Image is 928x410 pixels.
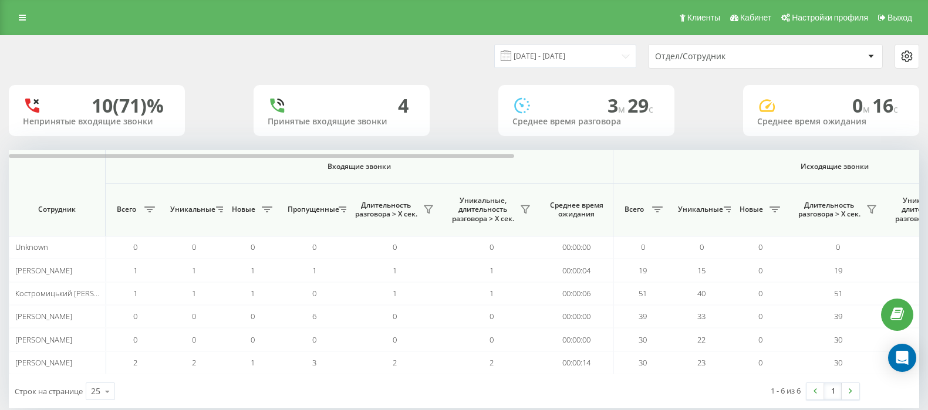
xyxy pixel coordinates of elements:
span: 19 [834,265,842,276]
span: 0 [192,311,196,321]
span: 3 [608,93,627,118]
span: 19 [639,265,647,276]
span: Входящие звонки [136,162,582,171]
span: c [649,103,653,116]
span: 0 [758,265,762,276]
span: 0 [758,288,762,299]
span: 15 [697,265,706,276]
td: 00:00:06 [540,282,613,305]
span: 29 [627,93,653,118]
span: 0 [758,357,762,368]
span: 23 [697,357,706,368]
span: Настройки профиля [792,13,868,22]
div: Отдел/Сотрудник [655,52,795,62]
span: 1 [312,265,316,276]
span: 0 [133,334,137,345]
a: 1 [824,383,842,399]
span: Сотрудник [19,205,95,214]
span: 39 [834,311,842,321]
span: Среднее время ожидания [549,201,604,219]
span: 0 [312,334,316,345]
span: 1 [133,288,137,299]
div: Непринятые входящие звонки [23,117,171,127]
span: Клиенты [687,13,720,22]
span: Unknown [15,242,48,252]
span: 30 [639,357,647,368]
span: 1 [133,265,137,276]
span: 1 [490,288,494,299]
td: 00:00:14 [540,351,613,374]
span: 1 [251,288,255,299]
span: 0 [641,242,645,252]
div: Open Intercom Messenger [888,344,916,372]
span: Выход [887,13,912,22]
span: 0 [312,288,316,299]
span: 0 [251,334,255,345]
span: 0 [251,311,255,321]
span: Кабинет [740,13,771,22]
td: 00:00:00 [540,305,613,328]
span: 0 [393,242,397,252]
span: 30 [639,334,647,345]
div: Среднее время ожидания [757,117,905,127]
span: Уникальные [170,205,212,214]
span: [PERSON_NAME] [15,334,72,345]
span: 0 [490,334,494,345]
span: 0 [700,242,704,252]
span: 1 [393,265,397,276]
span: 0 [490,311,494,321]
span: 0 [133,311,137,321]
span: Уникальные, длительность разговора > Х сек. [449,196,517,223]
span: 0 [251,242,255,252]
span: 0 [192,242,196,252]
span: c [893,103,898,116]
span: 1 [192,265,196,276]
span: м [618,103,627,116]
span: 0 [836,242,840,252]
span: 1 [192,288,196,299]
span: 30 [834,357,842,368]
span: Уникальные [678,205,720,214]
span: м [863,103,872,116]
span: 0 [192,334,196,345]
span: 1 [393,288,397,299]
span: 51 [639,288,647,299]
span: Костромицький [PERSON_NAME] [15,288,131,299]
span: Новые [737,205,766,214]
td: 00:00:04 [540,259,613,282]
span: 0 [758,242,762,252]
span: 22 [697,334,706,345]
span: 0 [758,311,762,321]
span: 2 [192,357,196,368]
div: Принятые входящие звонки [268,117,416,127]
span: 3 [312,357,316,368]
span: Всего [619,205,649,214]
span: Строк на странице [15,386,83,397]
span: 2 [133,357,137,368]
span: 0 [393,334,397,345]
div: 25 [91,385,100,397]
span: 40 [697,288,706,299]
span: 0 [312,242,316,252]
div: 4 [398,94,409,117]
span: 1 [490,265,494,276]
span: 1 [251,265,255,276]
span: 33 [697,311,706,321]
span: Новые [229,205,258,214]
span: Длительность разговора > Х сек. [795,201,863,219]
span: 0 [393,311,397,321]
td: 00:00:00 [540,236,613,259]
span: 30 [834,334,842,345]
span: 1 [251,357,255,368]
span: 0 [490,242,494,252]
span: 0 [852,93,872,118]
span: 51 [834,288,842,299]
td: 00:00:00 [540,328,613,351]
span: 0 [758,334,762,345]
span: [PERSON_NAME] [15,265,72,276]
span: 2 [490,357,494,368]
span: 16 [872,93,898,118]
span: Всего [112,205,141,214]
span: [PERSON_NAME] [15,311,72,321]
div: Среднее время разговора [512,117,660,127]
